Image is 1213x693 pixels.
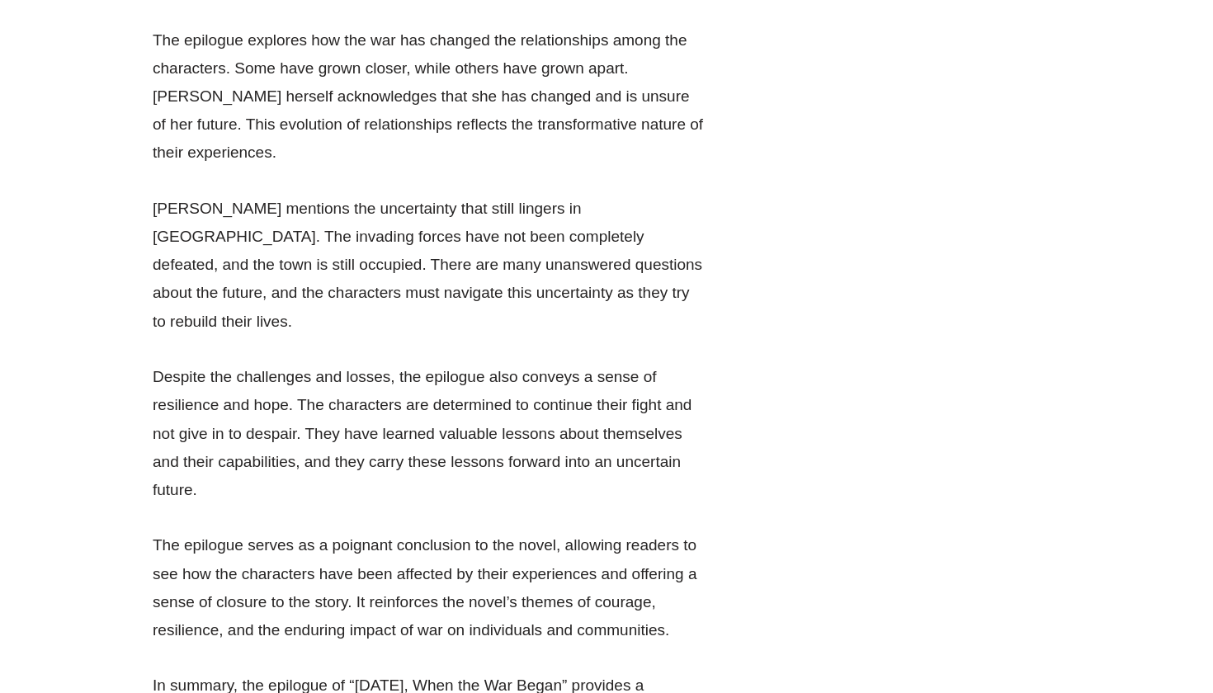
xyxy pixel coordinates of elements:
[153,531,706,644] p: The epilogue serves as a poignant conclusion to the novel, allowing readers to see how the charac...
[153,26,706,167] p: The epilogue explores how the war has changed the relationships among the characters. Some have g...
[153,363,706,504] p: Despite the challenges and losses, the epilogue also conveys a sense of resilience and hope. The ...
[153,195,706,336] p: [PERSON_NAME] mentions the uncertainty that still lingers in [GEOGRAPHIC_DATA]. The invading forc...
[1130,614,1213,693] iframe: Chat Widget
